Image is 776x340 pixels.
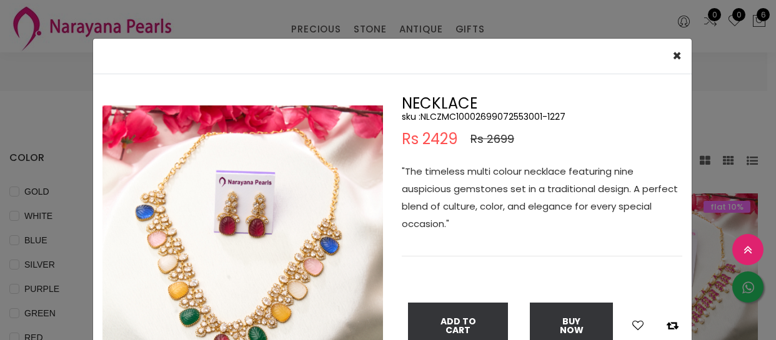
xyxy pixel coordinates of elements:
[672,46,682,66] span: ×
[629,318,647,334] button: Add to wishlist
[402,132,458,147] span: Rs 2429
[663,318,682,334] button: Add to compare
[402,111,682,122] h5: sku : NLCZMC10002699072553001-1227
[470,132,514,147] span: Rs 2699
[402,163,682,233] p: "The timeless multi colour necklace featuring nine auspicious gemstones set in a traditional desi...
[402,96,682,111] h2: NECKLACE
